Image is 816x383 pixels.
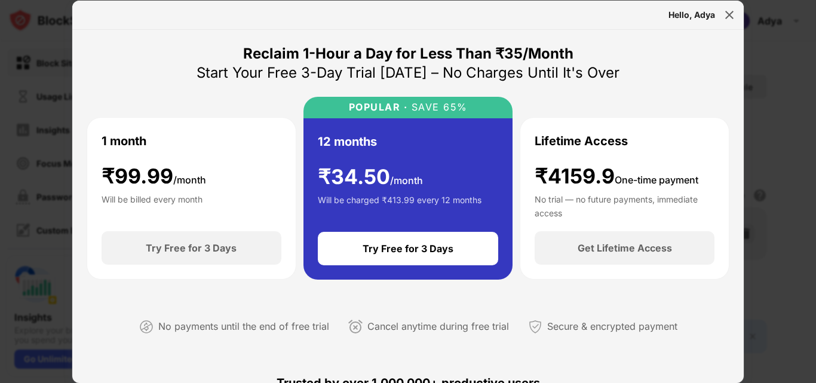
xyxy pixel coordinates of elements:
div: 1 month [102,132,146,150]
span: /month [390,174,423,186]
img: secured-payment [528,320,542,334]
div: Try Free for 3 Days [146,242,237,254]
div: ₹ 34.50 [318,165,423,189]
div: Try Free for 3 Days [363,243,453,255]
div: ₹ 99.99 [102,164,206,189]
div: Will be charged ₹413.99 every 12 months [318,194,481,217]
div: Start Your Free 3-Day Trial [DATE] – No Charges Until It's Over [197,63,619,82]
div: Lifetime Access [535,132,628,150]
div: Will be billed every month [102,193,203,217]
span: One-time payment [615,174,698,186]
div: ₹4159.9 [535,164,698,189]
div: 12 months [318,133,377,151]
div: No trial — no future payments, immediate access [535,193,714,217]
div: Hello, Adya [668,10,715,20]
div: Secure & encrypted payment [547,318,677,335]
img: cancel-anytime [348,320,363,334]
div: SAVE 65% [407,102,468,113]
img: not-paying [139,320,154,334]
div: POPULAR · [349,102,408,113]
div: Reclaim 1-Hour a Day for Less Than ₹35/Month [243,44,573,63]
div: Get Lifetime Access [578,242,672,254]
div: Cancel anytime during free trial [367,318,509,335]
div: No payments until the end of free trial [158,318,329,335]
span: /month [173,174,206,186]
